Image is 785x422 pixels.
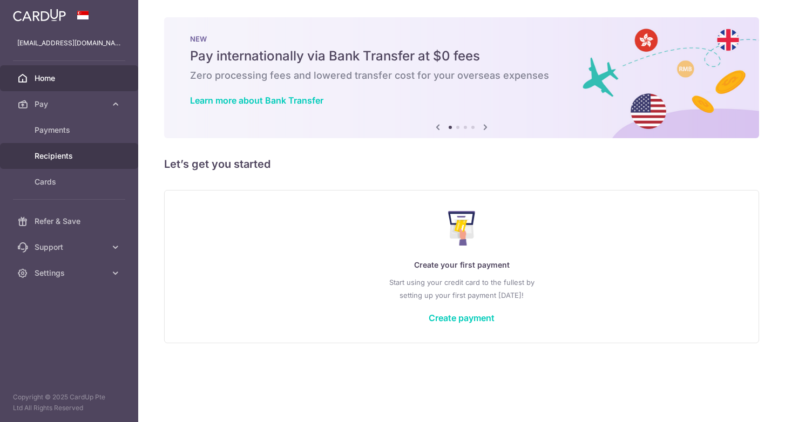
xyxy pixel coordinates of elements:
h6: Zero processing fees and lowered transfer cost for your overseas expenses [190,69,733,82]
span: Recipients [35,151,106,161]
img: CardUp [13,9,66,22]
span: Home [35,73,106,84]
span: Support [35,242,106,253]
h5: Pay internationally via Bank Transfer at $0 fees [190,47,733,65]
span: Cards [35,176,106,187]
img: Bank transfer banner [164,17,759,138]
span: Settings [35,268,106,278]
a: Create payment [429,312,495,323]
span: Payments [35,125,106,135]
p: [EMAIL_ADDRESS][DOMAIN_NAME] [17,38,121,49]
p: Create your first payment [186,258,737,271]
span: Pay [35,99,106,110]
p: NEW [190,35,733,43]
span: Refer & Save [35,216,106,227]
a: Learn more about Bank Transfer [190,95,323,106]
span: Help [25,8,47,17]
p: Start using your credit card to the fullest by setting up your first payment [DATE]! [186,276,737,302]
img: Make Payment [448,211,476,246]
h5: Let’s get you started [164,155,759,173]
